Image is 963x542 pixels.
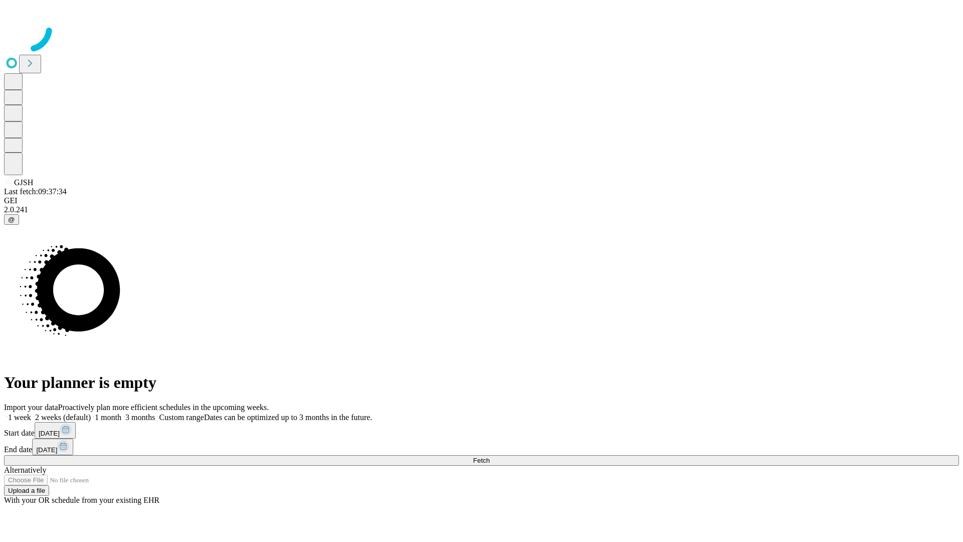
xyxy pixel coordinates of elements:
[473,457,490,464] span: Fetch
[14,178,33,187] span: GJSH
[4,466,46,474] span: Alternatively
[4,403,58,412] span: Import your data
[58,403,269,412] span: Proactively plan more efficient schedules in the upcoming weeks.
[4,205,959,214] div: 2.0.241
[4,196,959,205] div: GEI
[4,496,159,504] span: With your OR schedule from your existing EHR
[36,446,57,454] span: [DATE]
[4,187,67,196] span: Last fetch: 09:37:34
[204,413,372,422] span: Dates can be optimized up to 3 months in the future.
[4,439,959,455] div: End date
[4,214,19,225] button: @
[39,430,60,437] span: [DATE]
[32,439,73,455] button: [DATE]
[8,216,15,223] span: @
[159,413,204,422] span: Custom range
[125,413,155,422] span: 3 months
[35,422,76,439] button: [DATE]
[35,413,91,422] span: 2 weeks (default)
[4,485,49,496] button: Upload a file
[4,455,959,466] button: Fetch
[4,422,959,439] div: Start date
[95,413,121,422] span: 1 month
[8,413,31,422] span: 1 week
[4,373,959,392] h1: Your planner is empty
